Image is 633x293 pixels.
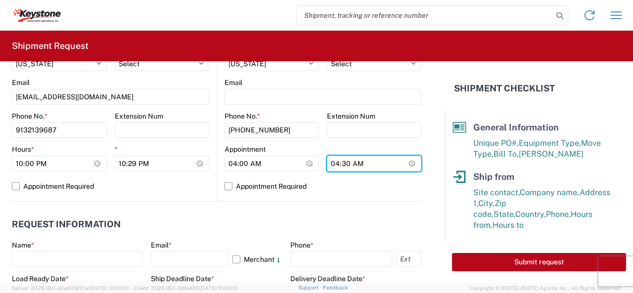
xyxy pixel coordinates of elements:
span: Client: 2025.18.0-198a450 [134,285,238,291]
span: Hours to [493,220,524,230]
label: Appointment Required [225,178,421,194]
label: Ship Deadline Date [151,274,214,283]
span: Site contact, [473,188,520,197]
label: Extension Num [115,112,163,121]
label: Email [151,241,172,250]
label: Name [12,241,34,250]
span: Equipment Type, [519,138,581,148]
input: Ext [396,251,421,267]
span: Copyright © [DATE]-[DATE] Agistix Inc., All Rights Reserved [469,284,621,293]
label: Load Ready Date [12,274,69,283]
label: Delivery Deadline Date [290,274,365,283]
span: Company name, [520,188,580,197]
input: Shipment, tracking or reference number [297,6,553,25]
label: Appointment [225,145,266,154]
a: Support [298,285,323,291]
label: Phone [290,241,314,250]
span: Ship from [473,171,514,182]
label: Email [225,78,242,87]
h2: Shipment Checklist [454,83,555,94]
label: Extension Num [327,112,375,121]
label: Appointment Required [12,178,209,194]
label: Phone No. [225,112,260,121]
span: City, [478,199,495,208]
h2: Shipment Request [12,40,89,52]
span: [DATE] 10:06:13 [199,285,238,291]
span: State, [494,209,515,219]
a: Feedback [323,285,348,291]
span: [PERSON_NAME] [519,149,584,159]
span: Country, [515,209,546,219]
span: Phone, [546,209,571,219]
label: Email [12,78,30,87]
span: Bill To, [494,149,519,159]
span: [DATE] 10:10:00 [90,285,129,291]
span: Unique PO#, [473,138,519,148]
label: Hours [12,145,34,154]
span: Server: 2025.18.0-a0edd1917ac [12,285,129,291]
button: Submit request [452,253,626,271]
span: General Information [473,122,559,132]
label: Merchant [232,251,282,267]
label: Phone No. [12,112,47,121]
h2: Request Information [12,219,121,229]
